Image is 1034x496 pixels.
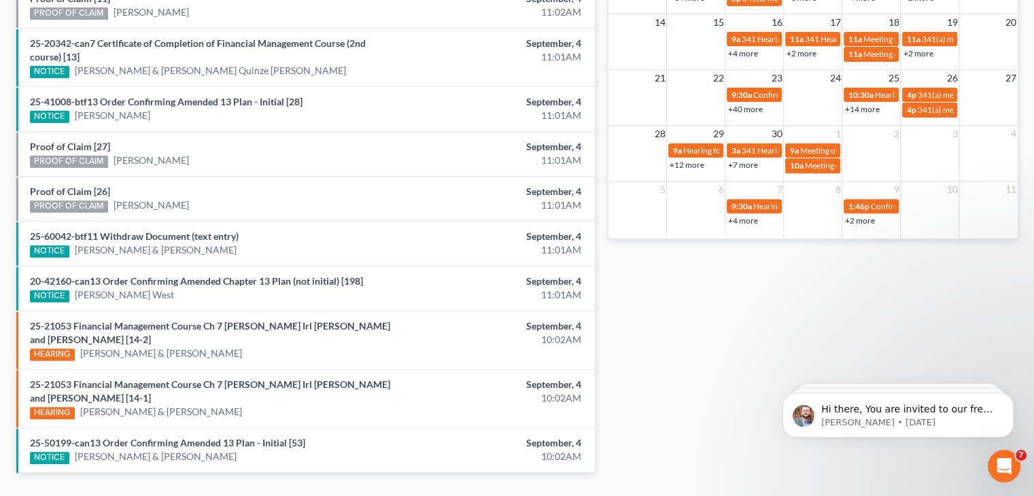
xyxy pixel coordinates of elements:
span: 11a [789,34,803,44]
a: +4 more [727,48,757,58]
a: [PERSON_NAME] & [PERSON_NAME] [75,243,237,257]
a: +4 more [727,215,757,226]
div: 11:01AM [407,109,581,122]
span: 10 [945,181,959,198]
span: 27 [1004,70,1018,86]
span: 9a [672,145,681,156]
span: Meeting for [PERSON_NAME] [863,34,969,44]
span: 10:30a [848,90,873,100]
span: 16 [770,14,783,31]
span: 341 Hearing for [PERSON_NAME] & [PERSON_NAME] [741,145,935,156]
a: 25-20342-can7 Certificate of Completion of Financial Management Course (2nd course) [13] [30,37,366,63]
iframe: Intercom notifications message [762,364,1034,459]
span: 341 Hearing for [PERSON_NAME] [741,34,863,44]
span: 30 [770,126,783,142]
div: September, 4 [407,436,581,450]
a: [PERSON_NAME] [114,5,189,19]
span: Confirmation hearing for Apple Central KC [870,201,1022,211]
a: +40 more [727,104,762,114]
div: PROOF OF CLAIM [30,156,108,168]
span: 19 [945,14,959,31]
span: Meeting of Creditors for [PERSON_NAME] [799,145,950,156]
a: +2 more [786,48,816,58]
span: 4 [1010,126,1018,142]
div: PROOF OF CLAIM [30,200,108,213]
div: 10:02AM [407,450,581,463]
span: 11a [906,34,920,44]
div: 11:01AM [407,50,581,64]
a: [PERSON_NAME] & [PERSON_NAME] [80,347,242,360]
span: Meeting of Creditors for [PERSON_NAME] [804,160,955,171]
div: September, 4 [407,319,581,333]
a: +2 more [903,48,933,58]
span: 11a [848,49,861,59]
a: Proof of Claim [26] [30,185,110,197]
div: 11:01AM [407,288,581,302]
div: HEARING [30,349,75,361]
div: September, 4 [407,274,581,288]
span: Hearing for [PERSON_NAME] [874,90,980,100]
div: 11:02AM [407,5,581,19]
span: 9:30a [731,201,751,211]
a: 25-41008-btf13 Order Confirming Amended 13 Plan - Initial [28] [30,96,303,107]
span: 9a [789,145,798,156]
div: 11:01AM [407,243,581,257]
div: 11:01AM [407,198,581,212]
span: 9:30a [731,90,751,100]
a: Proof of Claim [27] [30,141,110,152]
span: 28 [653,126,666,142]
a: +7 more [727,160,757,170]
div: 10:02AM [407,391,581,405]
span: 5 [658,181,666,198]
a: [PERSON_NAME] [75,109,150,122]
span: 21 [653,70,666,86]
span: 8 [833,181,842,198]
div: September, 4 [407,185,581,198]
div: PROOF OF CLAIM [30,7,108,20]
span: 23 [770,70,783,86]
span: Confirmation Hearing for [PERSON_NAME] [753,90,908,100]
a: +12 more [669,160,704,170]
span: 3a [731,145,740,156]
span: 14 [653,14,666,31]
span: 3 [950,126,959,142]
span: 15 [711,14,725,31]
span: 1:46p [848,201,869,211]
span: 25 [886,70,900,86]
span: 26 [945,70,959,86]
a: [PERSON_NAME] West [75,288,174,302]
a: 25-60042-btf11 Withdraw Document (text entry) [30,230,239,242]
span: 29 [711,126,725,142]
a: 25-21053 Financial Management Course Ch 7 [PERSON_NAME] Irl [PERSON_NAME] and [PERSON_NAME] [14-1] [30,378,390,404]
div: NOTICE [30,111,69,123]
a: 25-50199-can13 Order Confirming Amended 13 Plan - Initial [53] [30,437,305,448]
span: 4p [906,105,916,115]
a: +14 more [844,104,879,114]
a: +2 more [844,215,874,226]
div: HEARING [30,407,75,419]
div: September, 4 [407,140,581,154]
div: NOTICE [30,66,69,78]
span: Meeting of Creditors for [PERSON_NAME] [863,49,1014,59]
span: 22 [711,70,725,86]
span: 11a [848,34,861,44]
div: September, 4 [407,37,581,50]
div: 10:02AM [407,333,581,347]
span: 341 Hearing for [PERSON_NAME] [804,34,926,44]
span: 6 [717,181,725,198]
span: 9 [892,181,900,198]
a: [PERSON_NAME] & [PERSON_NAME] [75,450,237,463]
div: 11:01AM [407,154,581,167]
span: Hearing for [PERSON_NAME] [753,201,859,211]
div: September, 4 [407,95,581,109]
span: 24 [828,70,842,86]
span: 4p [906,90,916,100]
div: NOTICE [30,245,69,258]
span: 7 [775,181,783,198]
span: Hearing for [PERSON_NAME] [683,145,789,156]
span: 2 [892,126,900,142]
span: 1 [833,126,842,142]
